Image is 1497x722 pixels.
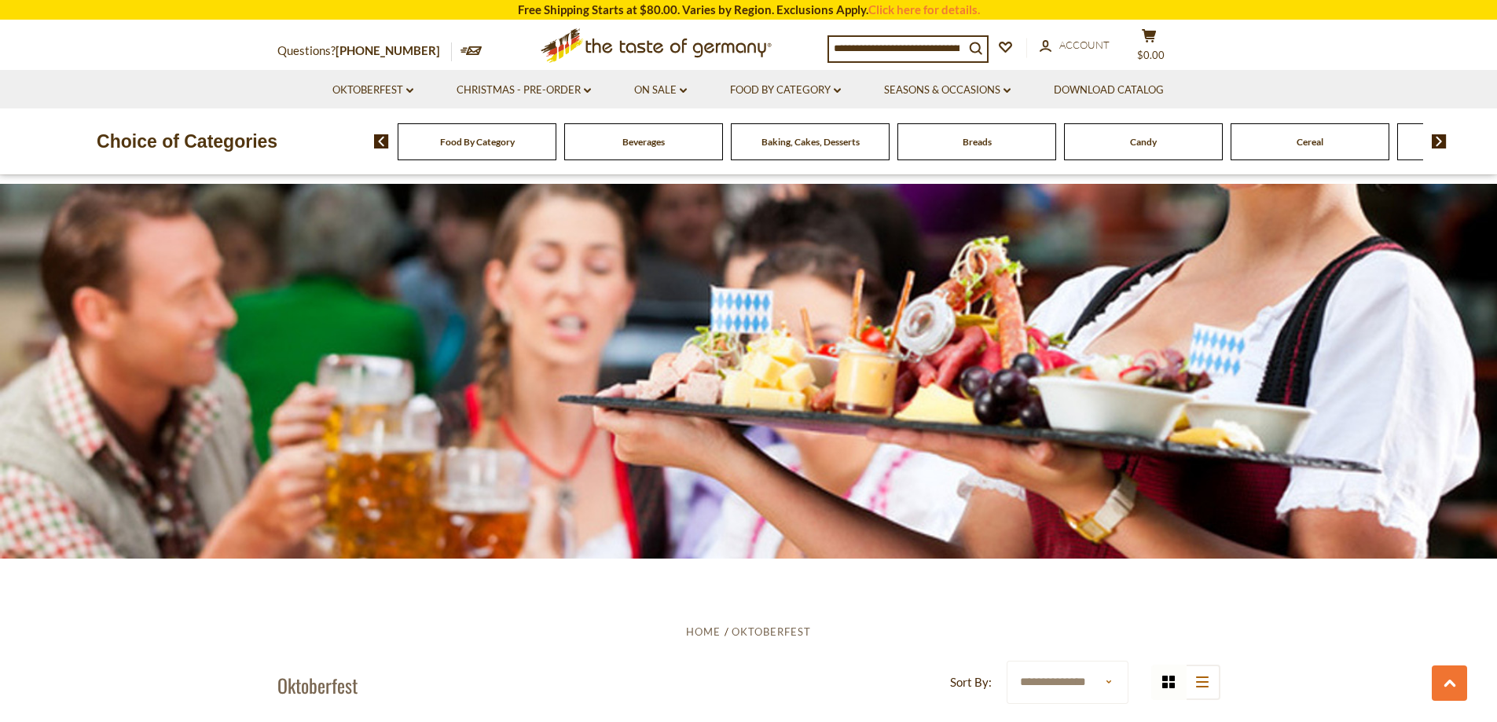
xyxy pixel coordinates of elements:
[868,2,980,16] a: Click here for details.
[884,82,1011,99] a: Seasons & Occasions
[1137,49,1165,61] span: $0.00
[277,41,452,61] p: Questions?
[336,43,440,57] a: [PHONE_NUMBER]
[1059,38,1110,51] span: Account
[1432,134,1447,148] img: next arrow
[374,134,389,148] img: previous arrow
[1040,37,1110,54] a: Account
[1130,136,1157,148] a: Candy
[950,673,992,692] label: Sort By:
[277,673,358,697] h1: Oktoberfest
[1126,28,1173,68] button: $0.00
[457,82,591,99] a: Christmas - PRE-ORDER
[732,625,811,638] a: Oktoberfest
[761,136,860,148] a: Baking, Cakes, Desserts
[686,625,721,638] a: Home
[634,82,687,99] a: On Sale
[1054,82,1164,99] a: Download Catalog
[963,136,992,148] a: Breads
[440,136,515,148] a: Food By Category
[332,82,413,99] a: Oktoberfest
[1297,136,1323,148] a: Cereal
[730,82,841,99] a: Food By Category
[622,136,665,148] a: Beverages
